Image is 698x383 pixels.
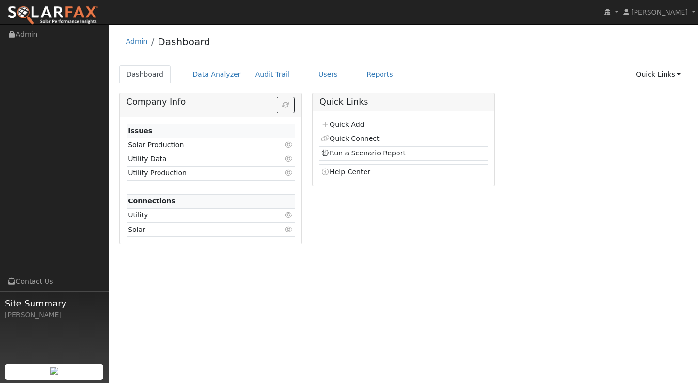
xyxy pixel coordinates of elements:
td: Solar Production [127,138,268,152]
i: Click to view [285,226,293,233]
strong: Issues [128,127,152,135]
a: Data Analyzer [185,65,248,83]
a: Dashboard [119,65,171,83]
a: Audit Trail [248,65,297,83]
a: Quick Links [629,65,688,83]
a: Quick Add [321,121,364,128]
strong: Connections [128,197,175,205]
a: Reports [360,65,400,83]
img: SolarFax [7,5,98,26]
div: [PERSON_NAME] [5,310,104,320]
h5: Company Info [127,97,295,107]
a: Run a Scenario Report [321,149,406,157]
span: Site Summary [5,297,104,310]
img: retrieve [50,367,58,375]
i: Click to view [285,169,293,176]
a: Dashboard [158,36,210,47]
a: Admin [126,37,148,45]
a: Quick Connect [321,135,379,142]
td: Utility Production [127,166,268,180]
i: Click to view [285,141,293,148]
a: Help Center [321,168,370,176]
i: Click to view [285,212,293,218]
td: Utility [127,208,268,222]
a: Users [311,65,345,83]
td: Solar [127,223,268,237]
i: Click to view [285,155,293,162]
td: Utility Data [127,152,268,166]
span: [PERSON_NAME] [631,8,688,16]
h5: Quick Links [319,97,488,107]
